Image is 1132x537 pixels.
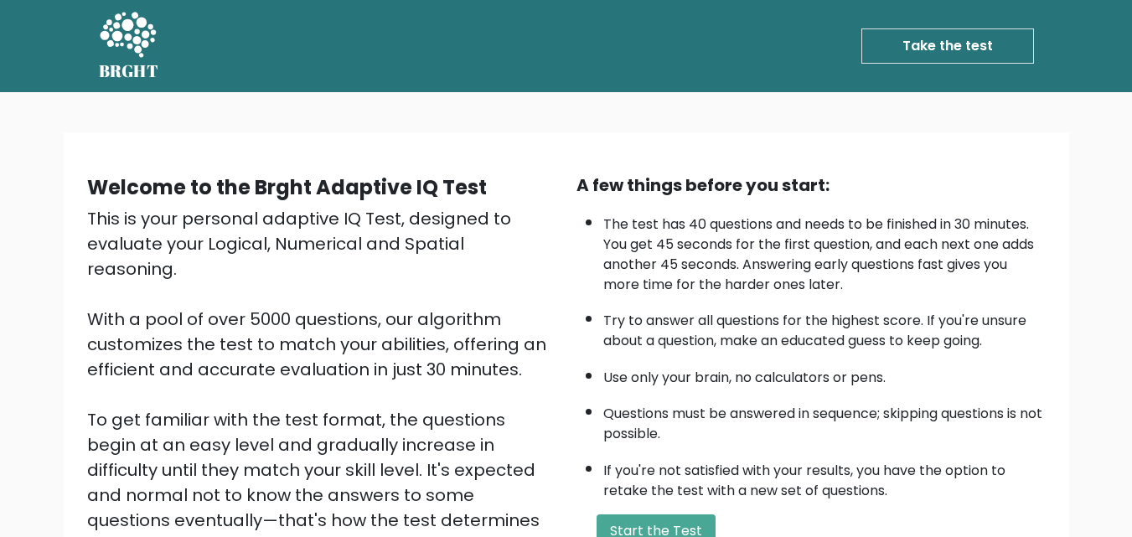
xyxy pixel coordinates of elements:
li: If you're not satisfied with your results, you have the option to retake the test with a new set ... [603,452,1046,501]
li: Try to answer all questions for the highest score. If you're unsure about a question, make an edu... [603,302,1046,351]
div: A few things before you start: [576,173,1046,198]
li: The test has 40 questions and needs to be finished in 30 minutes. You get 45 seconds for the firs... [603,206,1046,295]
li: Questions must be answered in sequence; skipping questions is not possible. [603,395,1046,444]
h5: BRGHT [99,61,159,81]
li: Use only your brain, no calculators or pens. [603,359,1046,388]
a: BRGHT [99,7,159,85]
a: Take the test [861,28,1034,64]
b: Welcome to the Brght Adaptive IQ Test [87,173,487,201]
